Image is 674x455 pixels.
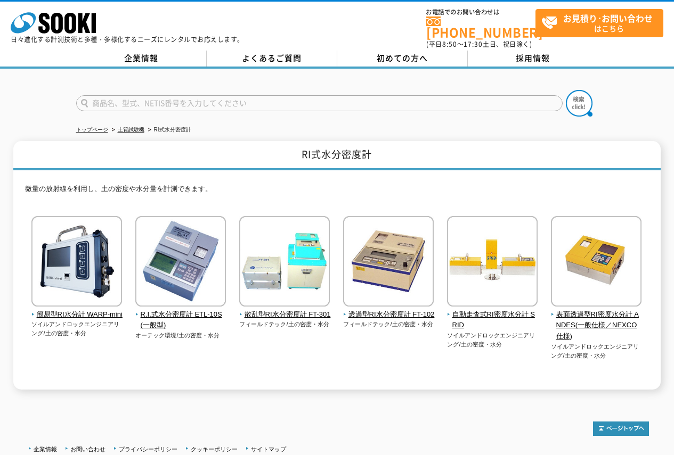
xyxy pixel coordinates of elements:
p: フィールドテック/土の密度・水分 [343,320,434,329]
a: 土質試験機 [118,127,144,133]
p: 日々進化する計測技術と多種・多様化するニーズにレンタルでお応えします。 [11,36,244,43]
img: 散乱型RI水分密度計 FT-301 [239,216,330,309]
span: はこちら [541,10,663,36]
img: 自動走査式RI密度水分計 SRID [447,216,538,309]
span: 自動走査式RI密度水分計 SRID [447,309,538,332]
a: プライバシーポリシー [119,446,177,452]
span: (平日 ～ 土日、祝日除く) [426,39,532,49]
strong: お見積り･お問い合わせ [563,12,653,24]
span: R.I.式水分密度計 ETL-10S(一般型) [135,309,226,332]
span: 散乱型RI水分密度計 FT-301 [239,309,330,320]
a: 表面透過型RI密度水分計 ANDES(一般仕様／NEXCO仕様) [551,299,642,342]
a: 初めての方へ [337,51,468,67]
a: R.I.式水分密度計 ETL-10S(一般型) [135,299,226,331]
a: お問い合わせ [70,446,105,452]
p: オーテック環境/土の密度・水分 [135,331,226,340]
span: お電話でのお問い合わせは [426,9,535,15]
span: 17:30 [464,39,483,49]
a: 採用情報 [468,51,598,67]
a: [PHONE_NUMBER] [426,16,535,38]
a: サイトマップ [251,446,286,452]
a: よくあるご質問 [207,51,337,67]
span: 透過型RI水分密度計 FT-102 [343,309,434,320]
span: 初めての方へ [377,52,428,64]
p: ソイルアンドロックエンジニアリング/土の密度・水分 [31,320,123,337]
a: 企業情報 [76,51,207,67]
span: 表面透過型RI密度水分計 ANDES(一般仕様／NEXCO仕様) [551,309,642,342]
span: 8:50 [442,39,457,49]
img: btn_search.png [566,90,592,117]
a: 簡易型RI水分計 WARP-mini [31,299,123,320]
p: 微量の放射線を利用し、土の密度や水分量を計測できます。 [25,184,648,200]
a: 企業情報 [34,446,57,452]
img: R.I.式水分密度計 ETL-10S(一般型) [135,216,226,309]
p: ソイルアンドロックエンジニアリング/土の密度・水分 [447,331,538,349]
a: お見積り･お問い合わせはこちら [535,9,663,37]
img: 表面透過型RI密度水分計 ANDES(一般仕様／NEXCO仕様) [551,216,641,309]
a: 自動走査式RI密度水分計 SRID [447,299,538,331]
li: RI式水分密度計 [146,125,191,136]
h1: RI式水分密度計 [13,141,660,170]
a: クッキーポリシー [191,446,238,452]
input: 商品名、型式、NETIS番号を入力してください [76,95,563,111]
a: 散乱型RI水分密度計 FT-301 [239,299,330,320]
img: 簡易型RI水分計 WARP-mini [31,216,122,309]
p: ソイルアンドロックエンジニアリング/土の密度・水分 [551,342,642,360]
a: トップページ [76,127,108,133]
span: 簡易型RI水分計 WARP-mini [31,309,123,320]
p: フィールドテック/土の密度・水分 [239,320,330,329]
a: 透過型RI水分密度計 FT-102 [343,299,434,320]
img: 透過型RI水分密度計 FT-102 [343,216,434,309]
img: トップページへ [593,421,649,436]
